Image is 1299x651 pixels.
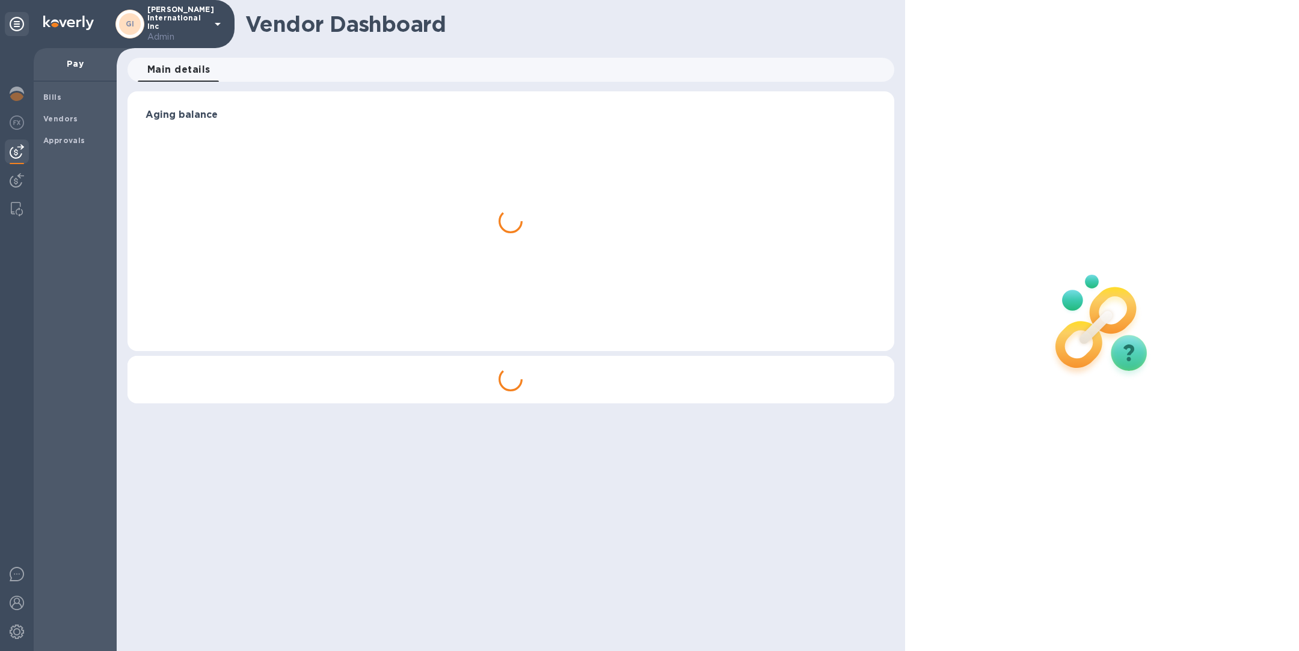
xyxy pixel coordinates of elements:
[43,58,107,70] p: Pay
[147,61,210,78] span: Main details
[43,136,85,145] b: Approvals
[10,115,24,130] img: Foreign exchange
[146,109,876,121] h3: Aging balance
[147,5,207,43] p: [PERSON_NAME] International Inc
[5,12,29,36] div: Unpin categories
[43,114,78,123] b: Vendors
[43,16,94,30] img: Logo
[126,19,135,28] b: GI
[245,11,886,37] h1: Vendor Dashboard
[43,93,61,102] b: Bills
[147,31,207,43] p: Admin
